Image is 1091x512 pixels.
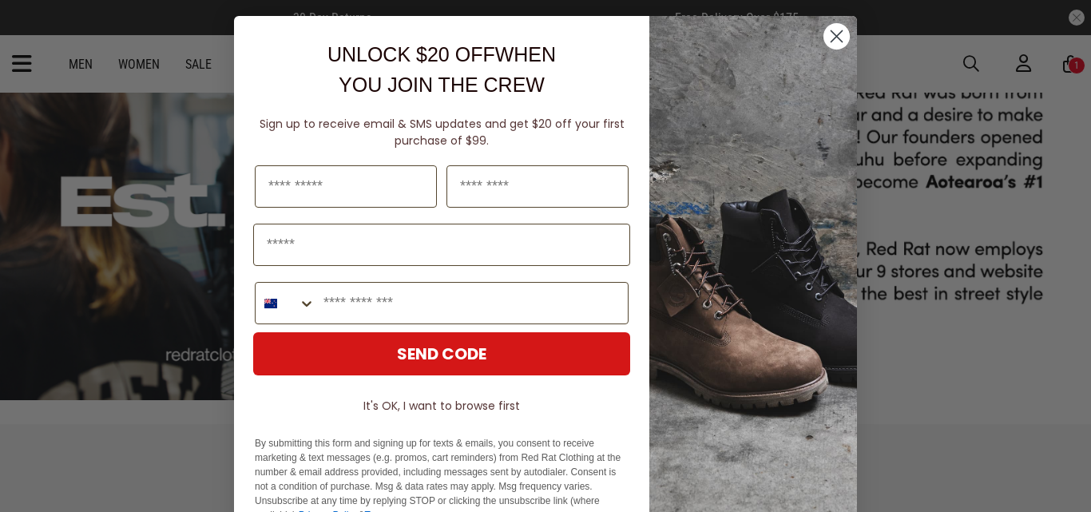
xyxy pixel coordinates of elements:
[13,6,61,54] button: Open LiveChat chat widget
[256,283,315,323] button: Search Countries
[339,73,545,96] span: YOU JOIN THE CREW
[253,224,630,266] input: Email
[260,116,625,149] span: Sign up to receive email & SMS updates and get $20 off your first purchase of $99.
[255,165,437,208] input: First Name
[264,297,277,310] img: New Zealand
[253,391,630,420] button: It's OK, I want to browse first
[823,22,851,50] button: Close dialog
[327,43,495,65] span: UNLOCK $20 OFF
[495,43,556,65] span: WHEN
[253,332,630,375] button: SEND CODE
